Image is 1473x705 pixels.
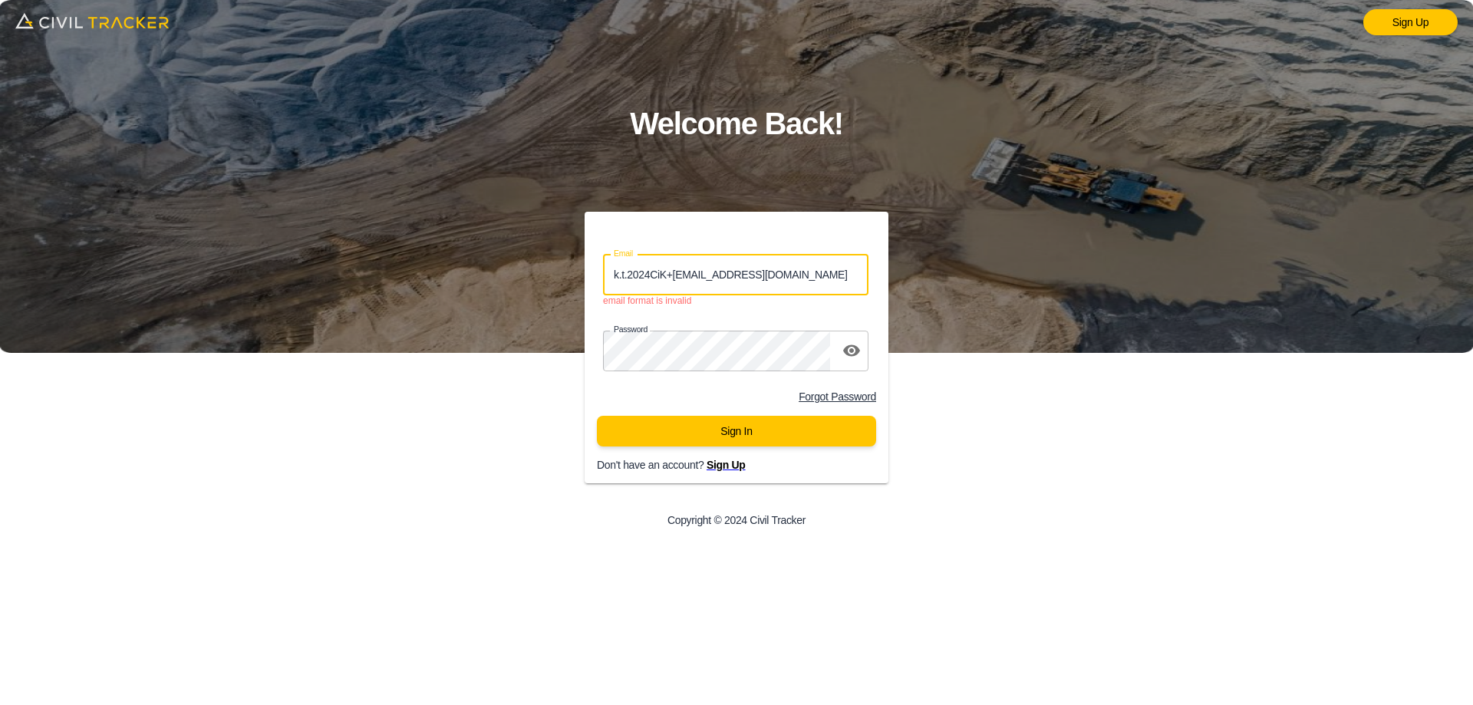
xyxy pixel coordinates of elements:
[1363,9,1458,35] a: Sign Up
[799,390,876,403] a: Forgot Password
[836,335,867,366] button: toggle password visibility
[597,416,876,446] button: Sign In
[603,295,868,306] span: email format is invalid
[630,99,843,149] h1: Welcome Back!
[707,459,746,471] a: Sign Up
[603,255,868,295] input: email
[15,8,169,34] img: logo
[597,459,901,471] p: Don't have an account?
[667,514,806,526] p: Copyright © 2024 Civil Tracker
